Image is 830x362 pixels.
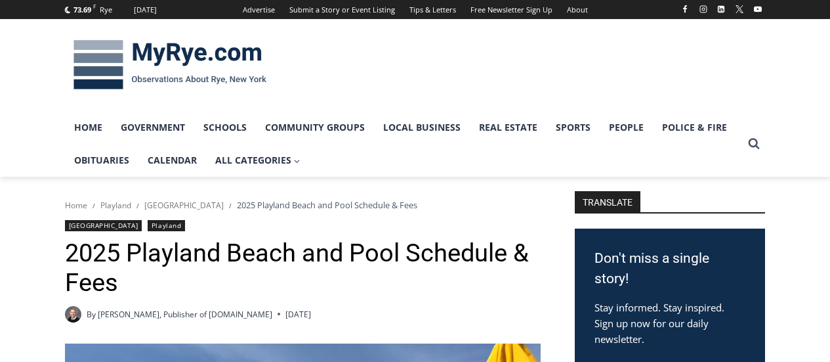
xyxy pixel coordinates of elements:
[65,238,541,298] h1: 2025 Playland Beach and Pool Schedule & Fees
[65,31,275,99] img: MyRye.com
[677,1,693,17] a: Facebook
[138,144,206,177] a: Calendar
[65,111,742,177] nav: Primary Navigation
[65,220,142,231] a: [GEOGRAPHIC_DATA]
[65,111,112,144] a: Home
[98,309,272,320] a: [PERSON_NAME], Publisher of [DOMAIN_NAME]
[93,201,95,210] span: /
[73,5,91,14] span: 73.69
[285,308,311,321] time: [DATE]
[470,111,547,144] a: Real Estate
[256,111,374,144] a: Community Groups
[144,200,224,211] a: [GEOGRAPHIC_DATA]
[65,144,138,177] a: Obituaries
[100,4,112,16] div: Rye
[713,1,729,17] a: Linkedin
[594,300,745,347] p: Stay informed. Stay inspired. Sign up now for our daily newsletter.
[100,200,131,211] a: Playland
[65,198,541,212] nav: Breadcrumbs
[206,144,310,177] a: All Categories
[742,132,766,156] button: View Search Form
[65,200,87,211] a: Home
[148,220,185,231] a: Playland
[87,308,96,321] span: By
[194,111,256,144] a: Schools
[600,111,653,144] a: People
[93,3,96,10] span: F
[732,1,747,17] a: X
[237,199,417,211] span: 2025 Playland Beach and Pool Schedule & Fees
[65,306,81,323] a: Author image
[750,1,766,17] a: YouTube
[594,248,745,290] h3: Don't miss a single story!
[374,111,470,144] a: Local Business
[134,4,157,16] div: [DATE]
[653,111,736,144] a: Police & Fire
[136,201,139,210] span: /
[575,191,640,212] strong: TRANSLATE
[695,1,711,17] a: Instagram
[229,201,232,210] span: /
[112,111,194,144] a: Government
[215,153,301,168] span: All Categories
[547,111,600,144] a: Sports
